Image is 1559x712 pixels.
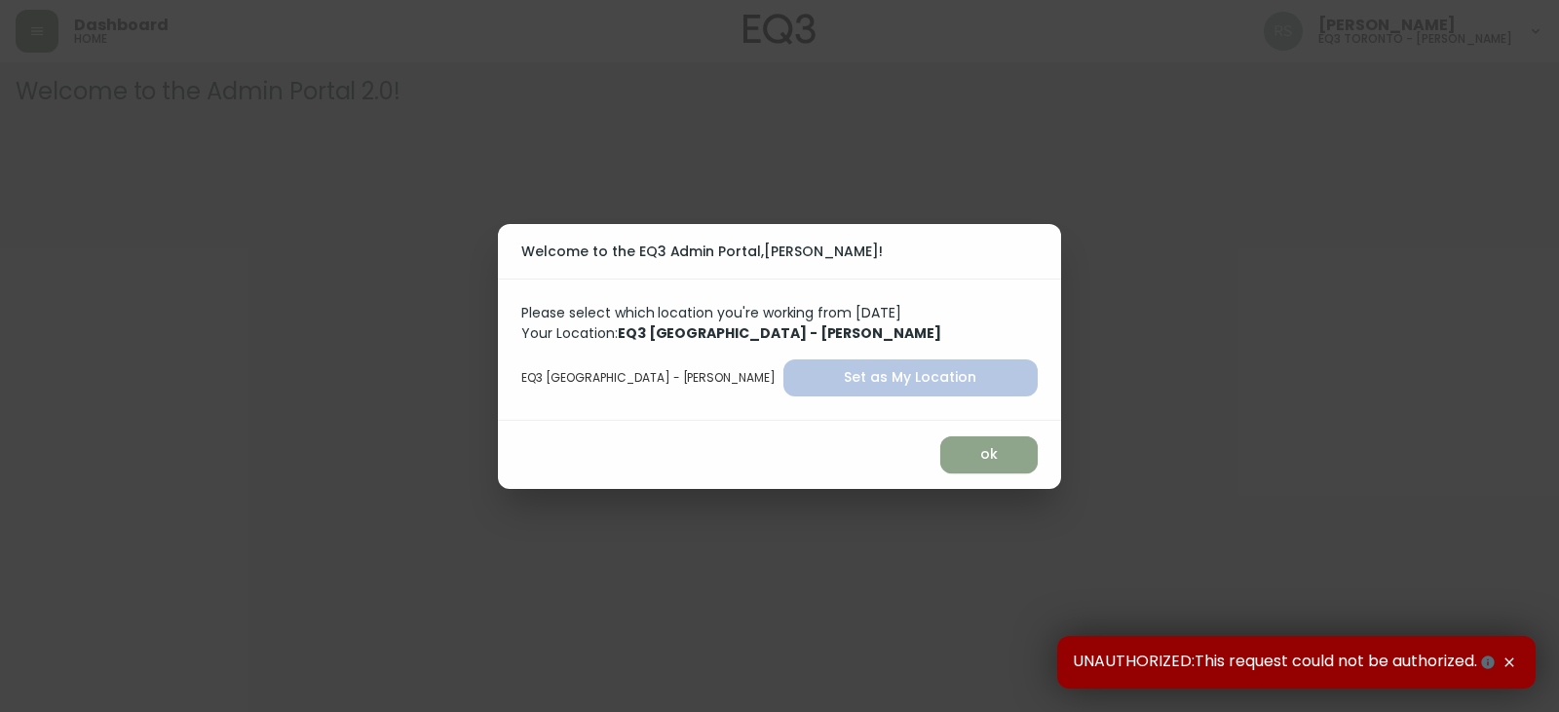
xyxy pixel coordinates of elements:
[521,323,1037,344] p: Your Location:
[1073,652,1499,673] span: UNAUTHORIZED:This request could not be authorized.
[618,323,941,343] b: EQ3 [GEOGRAPHIC_DATA] - [PERSON_NAME]
[521,369,776,387] label: EQ3 [GEOGRAPHIC_DATA] - [PERSON_NAME]
[956,442,1022,467] span: ok
[521,240,1037,263] h2: Welcome to the EQ3 Admin Portal, [PERSON_NAME] !
[940,436,1038,473] button: ok
[521,303,1037,323] p: Please select which location you're working from [DATE]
